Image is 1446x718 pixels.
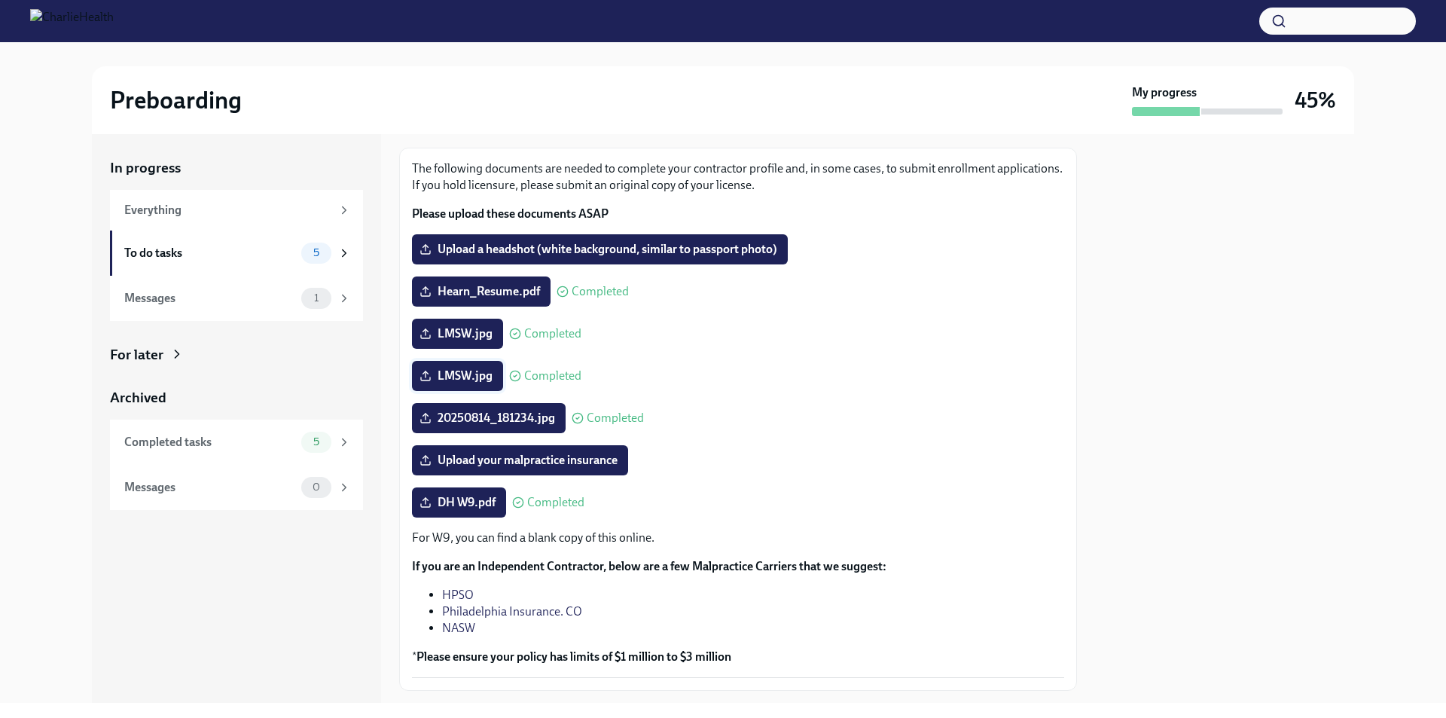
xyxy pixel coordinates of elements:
[442,604,582,619] a: Philadelphia Insurance. CO
[412,530,1064,546] p: For W9, you can find a blank copy of this online.
[442,588,474,602] a: HPSO
[412,234,788,264] label: Upload a headshot (white background, similar to passport photo)
[110,345,363,365] a: For later
[524,328,581,340] span: Completed
[412,361,503,391] label: LMSW.jpg
[110,420,363,465] a: Completed tasks5
[412,277,551,307] label: Hearn_Resume.pdf
[412,559,886,573] strong: If you are an Independent Contractor, below are a few Malpractice Carriers that we suggest:
[423,284,540,299] span: Hearn_Resume.pdf
[110,388,363,408] a: Archived
[527,496,584,509] span: Completed
[110,345,163,365] div: For later
[416,649,731,664] strong: Please ensure your policy has limits of $1 million to $3 million
[412,319,503,349] label: LMSW.jpg
[587,412,644,424] span: Completed
[1295,87,1336,114] h3: 45%
[124,290,295,307] div: Messages
[110,231,363,276] a: To do tasks5
[110,158,363,178] a: In progress
[110,190,363,231] a: Everything
[524,370,581,382] span: Completed
[423,453,618,468] span: Upload your malpractice insurance
[412,206,609,221] strong: Please upload these documents ASAP
[304,247,328,258] span: 5
[304,481,329,493] span: 0
[110,85,242,115] h2: Preboarding
[412,403,566,433] label: 20250814_181234.jpg
[110,465,363,510] a: Messages0
[442,621,475,635] a: NASW
[572,286,629,298] span: Completed
[305,292,328,304] span: 1
[304,436,328,448] span: 5
[124,245,295,261] div: To do tasks
[124,202,331,218] div: Everything
[412,445,628,475] label: Upload your malpractice insurance
[423,326,493,341] span: LMSW.jpg
[412,487,506,518] label: DH W9.pdf
[423,368,493,383] span: LMSW.jpg
[124,434,295,451] div: Completed tasks
[30,9,114,33] img: CharlieHealth
[423,495,496,510] span: DH W9.pdf
[124,479,295,496] div: Messages
[1132,84,1197,101] strong: My progress
[110,276,363,321] a: Messages1
[412,160,1064,194] p: The following documents are needed to complete your contractor profile and, in some cases, to sub...
[423,411,555,426] span: 20250814_181234.jpg
[423,242,777,257] span: Upload a headshot (white background, similar to passport photo)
